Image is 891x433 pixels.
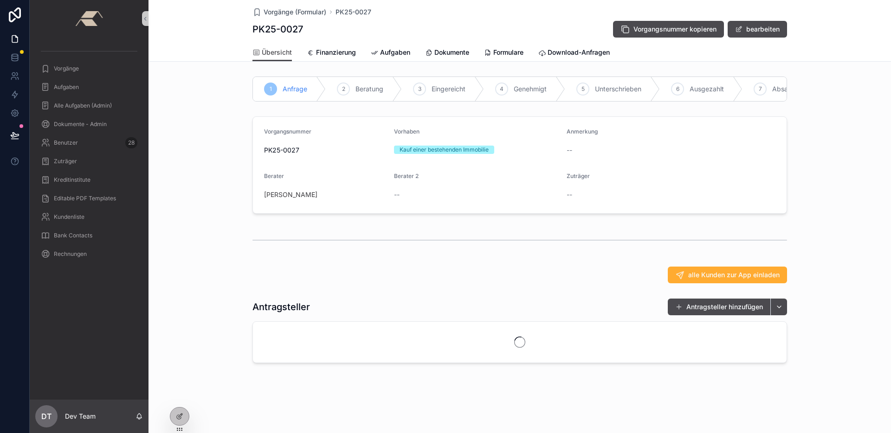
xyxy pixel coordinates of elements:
span: DT [41,411,52,422]
span: Editable PDF Templates [54,195,116,202]
a: Download-Anfragen [538,44,610,63]
a: Rechnungen [35,246,143,262]
a: Bank Contacts [35,227,143,244]
a: Kundenliste [35,209,143,225]
span: Vorgänge (Formular) [264,7,326,17]
a: Vorgänge [35,60,143,77]
span: alle Kunden zur App einladen [688,270,780,280]
span: 1 [270,85,272,93]
span: Anfrage [283,84,307,94]
span: Zuträger [567,172,590,179]
p: Dev Team [65,412,96,421]
h1: PK25-0027 [252,23,303,36]
span: Übersicht [262,48,292,57]
span: Beratung [355,84,383,94]
button: Vorgangsnummer kopieren [613,21,724,38]
span: Berater 2 [394,172,419,179]
span: 2 [342,85,345,93]
button: bearbeiten [728,21,787,38]
span: 5 [581,85,585,93]
span: Anmerkung [567,128,598,135]
a: Alle Aufgaben (Admin) [35,97,143,114]
span: 7 [759,85,762,93]
span: Aufgaben [54,83,79,91]
span: 4 [500,85,504,93]
a: Übersicht [252,44,292,62]
span: Kreditinstitute [54,176,90,184]
span: Dokumente - Admin [54,121,107,128]
span: Absage (KD oder Bank) [772,84,844,94]
a: Aufgaben [35,79,143,96]
div: Kauf einer bestehenden Immobilie [400,146,489,154]
a: Kreditinstitute [35,172,143,188]
span: Bank Contacts [54,232,92,239]
a: Dokumente [425,44,469,63]
span: 3 [418,85,421,93]
a: Finanzierung [307,44,356,63]
a: Vorgänge (Formular) [252,7,326,17]
a: Editable PDF Templates [35,190,143,207]
span: -- [394,190,400,199]
span: PK25-0027 [264,146,387,155]
span: Rechnungen [54,250,87,258]
span: Finanzierung [316,48,356,57]
span: Vorhaben [394,128,420,135]
span: Vorgangsnummer [264,128,311,135]
span: Genehmigt [514,84,547,94]
span: Vorgangsnummer kopieren [633,25,717,34]
img: App logo [75,11,103,26]
span: Aufgaben [380,48,410,57]
span: Alle Aufgaben (Admin) [54,102,112,109]
a: Dokumente - Admin [35,116,143,133]
span: Formulare [493,48,523,57]
a: PK25-0027 [336,7,371,17]
button: Antragsteller hinzufügen [668,299,770,315]
span: Vorgänge [54,65,79,72]
div: scrollable content [30,37,148,274]
a: Aufgaben [371,44,410,63]
span: 6 [676,85,679,93]
button: alle Kunden zur App einladen [668,267,787,283]
span: Eingereicht [432,84,465,94]
span: Dokumente [434,48,469,57]
a: Formulare [484,44,523,63]
span: Ausgezahlt [690,84,724,94]
span: Unterschrieben [595,84,641,94]
span: -- [567,146,572,155]
span: Berater [264,172,284,179]
a: Benutzer28 [35,134,143,151]
span: Kundenliste [54,213,84,221]
span: Zuträger [54,158,77,165]
a: [PERSON_NAME] [264,190,317,199]
span: Download-Anfragen [548,48,610,57]
div: 28 [125,137,137,148]
span: Benutzer [54,139,78,146]
h1: Antragsteller [252,300,310,313]
a: Zuträger [35,153,143,170]
span: -- [567,190,572,199]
